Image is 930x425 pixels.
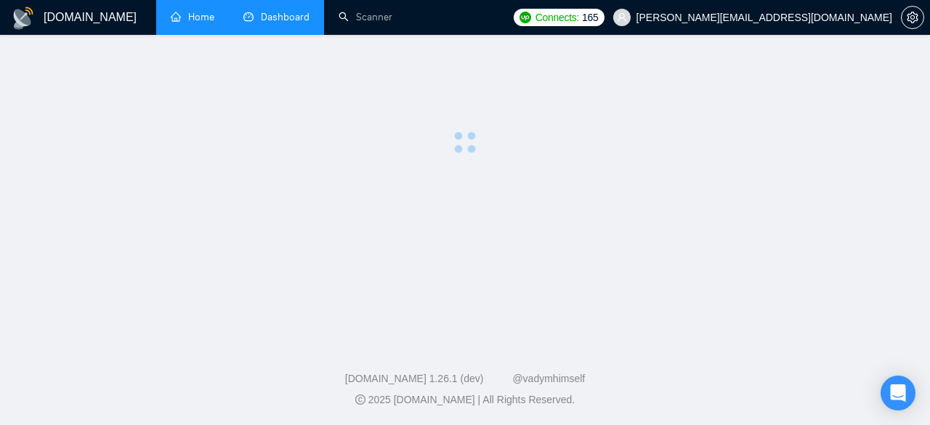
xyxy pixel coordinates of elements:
a: homeHome [171,11,214,23]
img: logo [12,7,35,30]
div: 2025 [DOMAIN_NAME] | All Rights Reserved. [12,392,918,408]
span: Dashboard [261,11,310,23]
span: 165 [582,9,598,25]
a: @vadymhimself [512,373,585,384]
span: setting [902,12,923,23]
span: Connects: [535,9,579,25]
div: Open Intercom Messenger [881,376,915,410]
button: setting [901,6,924,29]
a: [DOMAIN_NAME] 1.26.1 (dev) [345,373,484,384]
span: user [617,12,627,23]
a: setting [901,12,924,23]
span: copyright [355,394,365,405]
a: searchScanner [339,11,392,23]
span: dashboard [243,12,254,22]
img: upwork-logo.png [519,12,531,23]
